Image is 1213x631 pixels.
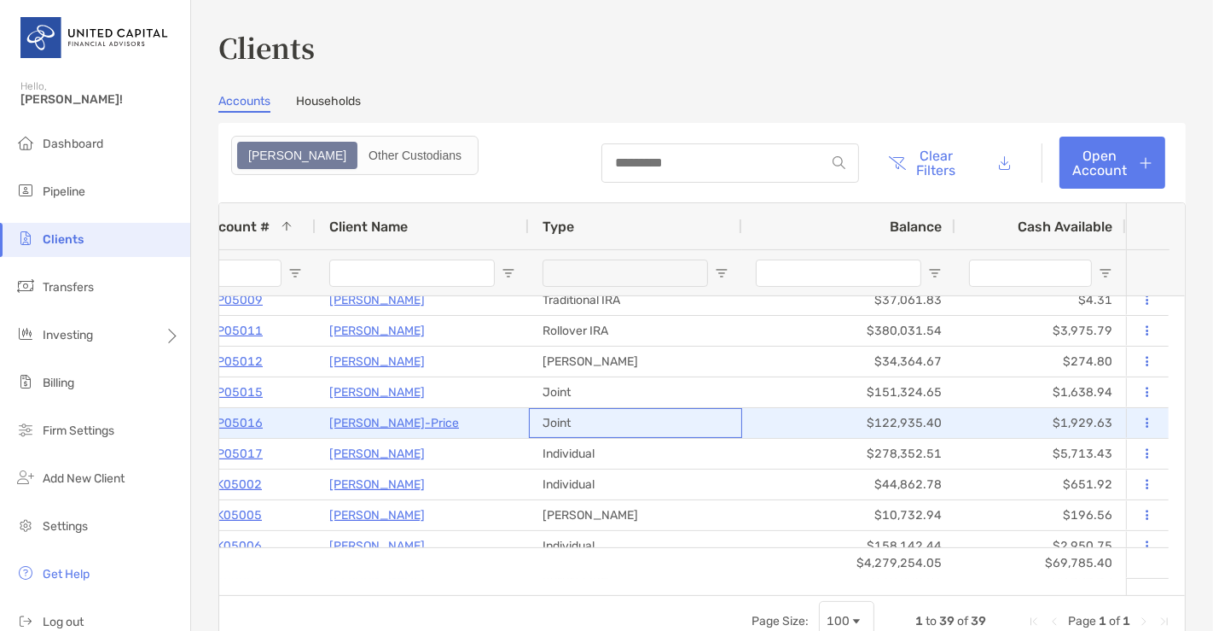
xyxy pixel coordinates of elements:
[20,92,180,107] span: [PERSON_NAME]!
[296,94,361,113] a: Households
[833,156,845,169] img: input icon
[742,285,955,315] div: $37,061.83
[201,412,263,434] p: 4QP05016
[329,260,495,287] input: Client Name Filter Input
[955,548,1126,578] div: $69,785.40
[529,347,742,377] div: [PERSON_NAME]
[1099,266,1112,280] button: Open Filter Menu
[43,232,84,247] span: Clients
[915,614,923,628] span: 1
[201,535,262,557] a: 8VK05006
[955,285,1126,315] div: $4.31
[15,515,36,535] img: settings icon
[329,289,425,311] p: [PERSON_NAME]
[742,316,955,346] div: $380,031.54
[329,219,408,235] span: Client Name
[201,320,263,342] p: 4QP05011
[15,180,36,201] img: pipeline icon
[926,614,937,628] span: to
[529,531,742,561] div: Individual
[329,320,425,342] a: [PERSON_NAME]
[955,439,1126,469] div: $5,713.43
[742,470,955,500] div: $44,862.78
[201,505,262,526] a: 8VK05005
[876,137,969,189] button: Clear Filters
[742,347,955,377] div: $34,364.67
[288,266,302,280] button: Open Filter Menu
[955,470,1126,500] div: $651.92
[742,377,955,407] div: $151,324.65
[939,614,955,628] span: 39
[329,474,425,495] a: [PERSON_NAME]
[957,614,968,628] span: of
[329,351,425,372] a: [PERSON_NAME]
[1109,614,1120,628] span: of
[971,614,986,628] span: 39
[20,7,170,68] img: United Capital Logo
[742,439,955,469] div: $278,352.51
[43,424,114,438] span: Firm Settings
[1137,615,1151,628] div: Next Page
[955,408,1126,438] div: $1,929.63
[201,351,263,372] a: 4QP05012
[1027,615,1041,628] div: First Page
[1059,137,1165,189] a: Open Account
[529,408,742,438] div: Joint
[1123,614,1130,628] span: 1
[928,266,942,280] button: Open Filter Menu
[955,500,1126,530] div: $196.56
[715,266,728,280] button: Open Filter Menu
[43,471,125,486] span: Add New Client
[329,382,425,403] a: [PERSON_NAME]
[329,535,425,557] a: [PERSON_NAME]
[955,347,1126,377] div: $274.80
[43,615,84,629] span: Log out
[201,289,263,311] a: 4QP05009
[969,260,1092,287] input: Cash Available Filter Input
[201,474,262,495] a: 8VK05002
[231,136,479,175] div: segmented control
[43,280,94,295] span: Transfers
[827,614,850,628] div: 100
[742,500,955,530] div: $10,732.94
[1018,219,1112,235] span: Cash Available
[359,143,471,167] div: Other Custodians
[15,419,36,440] img: firm-settings icon
[502,266,515,280] button: Open Filter Menu
[1048,615,1061,628] div: Previous Page
[543,219,574,235] span: Type
[15,371,36,392] img: billing icon
[955,316,1126,346] div: $3,975.79
[43,519,88,534] span: Settings
[15,467,36,488] img: add_new_client icon
[742,408,955,438] div: $122,935.40
[43,376,74,390] span: Billing
[218,27,1186,67] h3: Clients
[43,184,85,199] span: Pipeline
[15,563,36,583] img: get-help icon
[329,505,425,526] a: [PERSON_NAME]
[218,94,270,113] a: Accounts
[955,531,1126,561] div: $2,950.75
[742,548,955,578] div: $4,279,254.05
[1158,615,1171,628] div: Last Page
[201,382,263,403] a: 4QP05015
[201,443,263,464] a: 4QP05017
[529,377,742,407] div: Joint
[529,316,742,346] div: Rollover IRA
[329,443,425,464] a: [PERSON_NAME]
[955,377,1126,407] div: $1,638.94
[890,219,942,235] span: Balance
[529,439,742,469] div: Individual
